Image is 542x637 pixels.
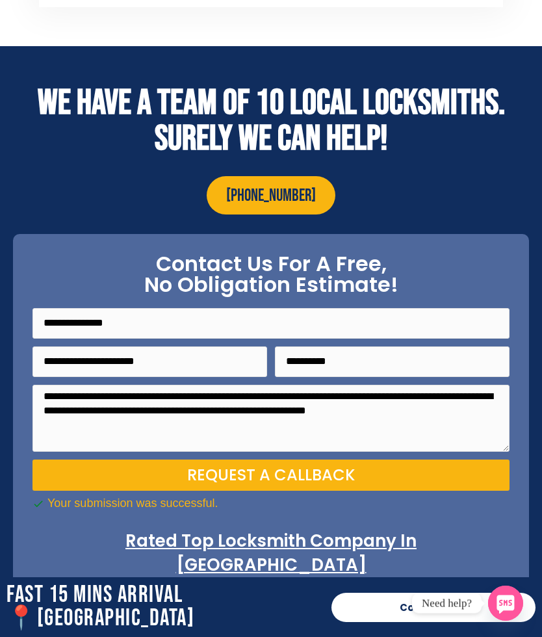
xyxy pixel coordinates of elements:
[6,85,536,157] h2: We have a team of 10 local locksmiths. Surely we can help!
[32,529,510,577] p: Rated Top Locksmith Company In [GEOGRAPHIC_DATA]
[400,603,468,612] span: Contact Now
[207,176,335,214] a: [PHONE_NUMBER]
[187,467,355,483] span: Request a Callback
[32,497,510,510] div: Your submission was successful.
[488,586,523,621] a: SMS
[32,308,510,510] form: On Point Locksmith
[6,584,318,630] h2: Fast 15 Mins Arrival 📍[GEOGRAPHIC_DATA]
[226,186,316,207] span: [PHONE_NUMBER]
[32,460,510,491] button: Request a Callback
[32,253,510,295] h2: Contact Us For A Free, No Obligation Estimate!
[331,593,536,622] a: Contact Now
